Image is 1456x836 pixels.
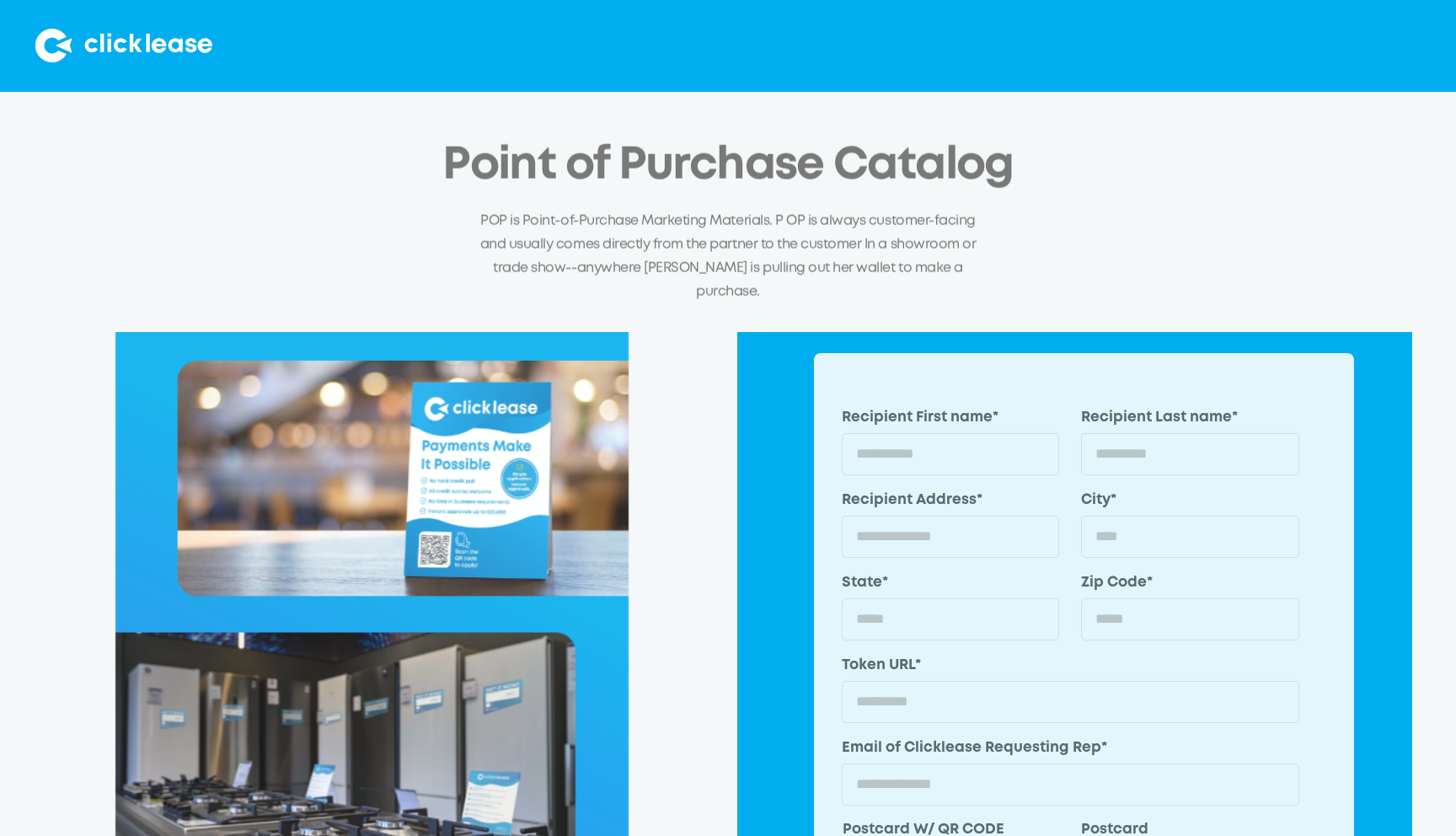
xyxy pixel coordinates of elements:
label: Recipient Address* [842,490,1059,512]
h2: Point of Purchase Catalog [442,141,1014,190]
p: POP is Point-of-Purchase Marketing Materials. P OP is always customer-facing and usually comes di... [479,210,977,303]
label: City* [1082,490,1299,512]
label: Email of Clicklease Requesting Rep* [842,738,1299,759]
label: Zip Code* [1082,573,1299,594]
img: Clicklease logo [35,29,212,62]
label: State* [842,573,1059,594]
label: Recipient Last name* [1082,408,1299,429]
label: Recipient First name* [842,408,1059,429]
label: Token URL* [842,656,1299,677]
